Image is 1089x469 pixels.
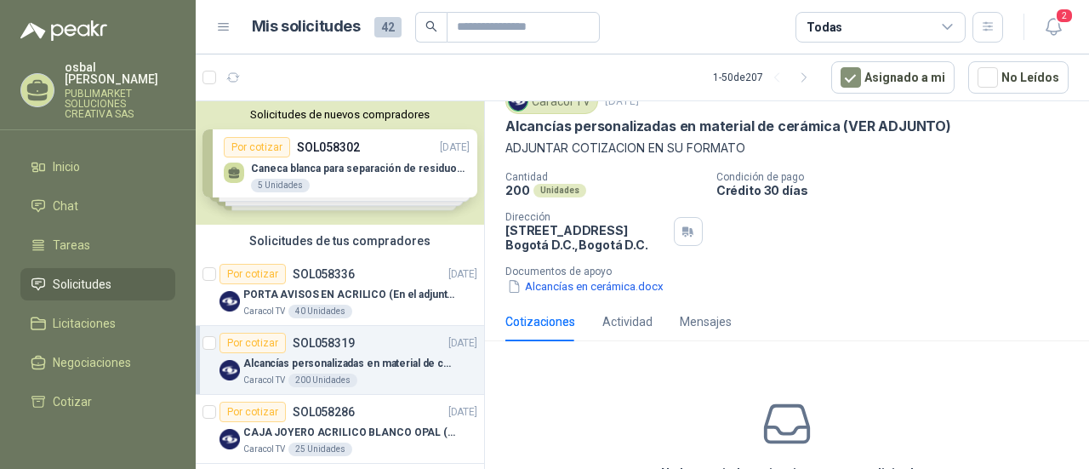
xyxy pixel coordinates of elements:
[196,225,484,257] div: Solicitudes de tus compradores
[288,305,352,318] div: 40 Unidades
[448,335,477,352] p: [DATE]
[505,89,598,114] div: Caracol TV
[505,277,665,295] button: Alcancías en cerámica.docx
[374,17,402,37] span: 42
[53,157,80,176] span: Inicio
[20,346,175,379] a: Negociaciones
[831,61,955,94] button: Asignado a mi
[505,139,1069,157] p: ADJUNTAR COTIZACION EN SU FORMATO
[509,92,527,111] img: Company Logo
[716,183,1082,197] p: Crédito 30 días
[53,353,131,372] span: Negociaciones
[252,14,361,39] h1: Mis solicitudes
[505,312,575,331] div: Cotizaciones
[243,356,455,372] p: Alcancías personalizadas en material de cerámica (VER ADJUNTO)
[243,287,455,303] p: PORTA AVISOS EN ACRILICO (En el adjunto mas informacion)
[220,360,240,380] img: Company Logo
[53,314,116,333] span: Licitaciones
[220,402,286,422] div: Por cotizar
[1038,12,1069,43] button: 2
[716,171,1082,183] p: Condición de pago
[505,211,667,223] p: Dirección
[713,64,818,91] div: 1 - 50 de 207
[20,151,175,183] a: Inicio
[220,264,286,284] div: Por cotizar
[602,312,653,331] div: Actividad
[288,443,352,456] div: 25 Unidades
[53,275,111,294] span: Solicitudes
[20,20,107,41] img: Logo peakr
[293,268,355,280] p: SOL058336
[533,184,586,197] div: Unidades
[243,374,285,387] p: Caracol TV
[196,257,484,326] a: Por cotizarSOL058336[DATE] Company LogoPORTA AVISOS EN ACRILICO (En el adjunto mas informacion)Ca...
[505,171,703,183] p: Cantidad
[53,236,90,255] span: Tareas
[65,61,175,85] p: osbal [PERSON_NAME]
[220,333,286,353] div: Por cotizar
[196,326,484,395] a: Por cotizarSOL058319[DATE] Company LogoAlcancías personalizadas en material de cerámica (VER ADJU...
[448,266,477,283] p: [DATE]
[505,266,1082,277] p: Documentos de apoyo
[243,305,285,318] p: Caracol TV
[20,386,175,418] a: Cotizar
[807,18,842,37] div: Todas
[293,337,355,349] p: SOL058319
[968,61,1069,94] button: No Leídos
[505,223,667,252] p: [STREET_ADDRESS] Bogotá D.C. , Bogotá D.C.
[425,20,437,32] span: search
[220,429,240,449] img: Company Logo
[65,89,175,119] p: PUBLIMARKET SOLUCIONES CREATIVA SAS
[448,404,477,420] p: [DATE]
[293,406,355,418] p: SOL058286
[505,183,530,197] p: 200
[20,229,175,261] a: Tareas
[202,108,477,121] button: Solicitudes de nuevos compradores
[53,392,92,411] span: Cotizar
[505,117,951,135] p: Alcancías personalizadas en material de cerámica (VER ADJUNTO)
[53,197,78,215] span: Chat
[220,291,240,312] img: Company Logo
[243,425,455,441] p: CAJA JOYERO ACRILICO BLANCO OPAL (En el adjunto mas detalle)
[20,307,175,340] a: Licitaciones
[680,312,732,331] div: Mensajes
[288,374,357,387] div: 200 Unidades
[196,101,484,225] div: Solicitudes de nuevos compradoresPor cotizarSOL058302[DATE] Caneca blanca para separación de resi...
[605,94,639,110] p: [DATE]
[243,443,285,456] p: Caracol TV
[20,268,175,300] a: Solicitudes
[196,395,484,464] a: Por cotizarSOL058286[DATE] Company LogoCAJA JOYERO ACRILICO BLANCO OPAL (En el adjunto mas detall...
[1055,8,1074,24] span: 2
[20,190,175,222] a: Chat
